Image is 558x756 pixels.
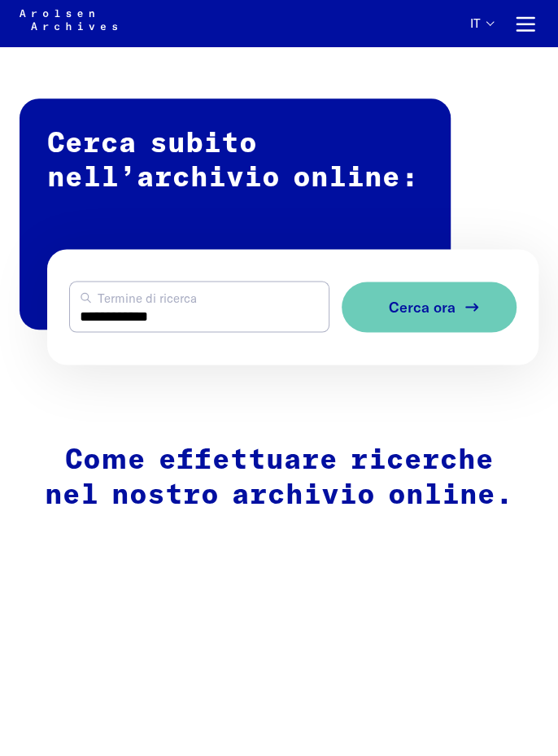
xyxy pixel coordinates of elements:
[470,8,538,38] nav: Primaria
[20,443,538,512] h2: Come effettuare ricerche nel nostro archivio online.
[342,282,517,333] button: Cerca ora
[470,16,493,46] button: Italiano, selezione lingua
[389,299,456,316] span: Cerca ora
[20,98,451,329] h2: Cerca subito nell’archivio online:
